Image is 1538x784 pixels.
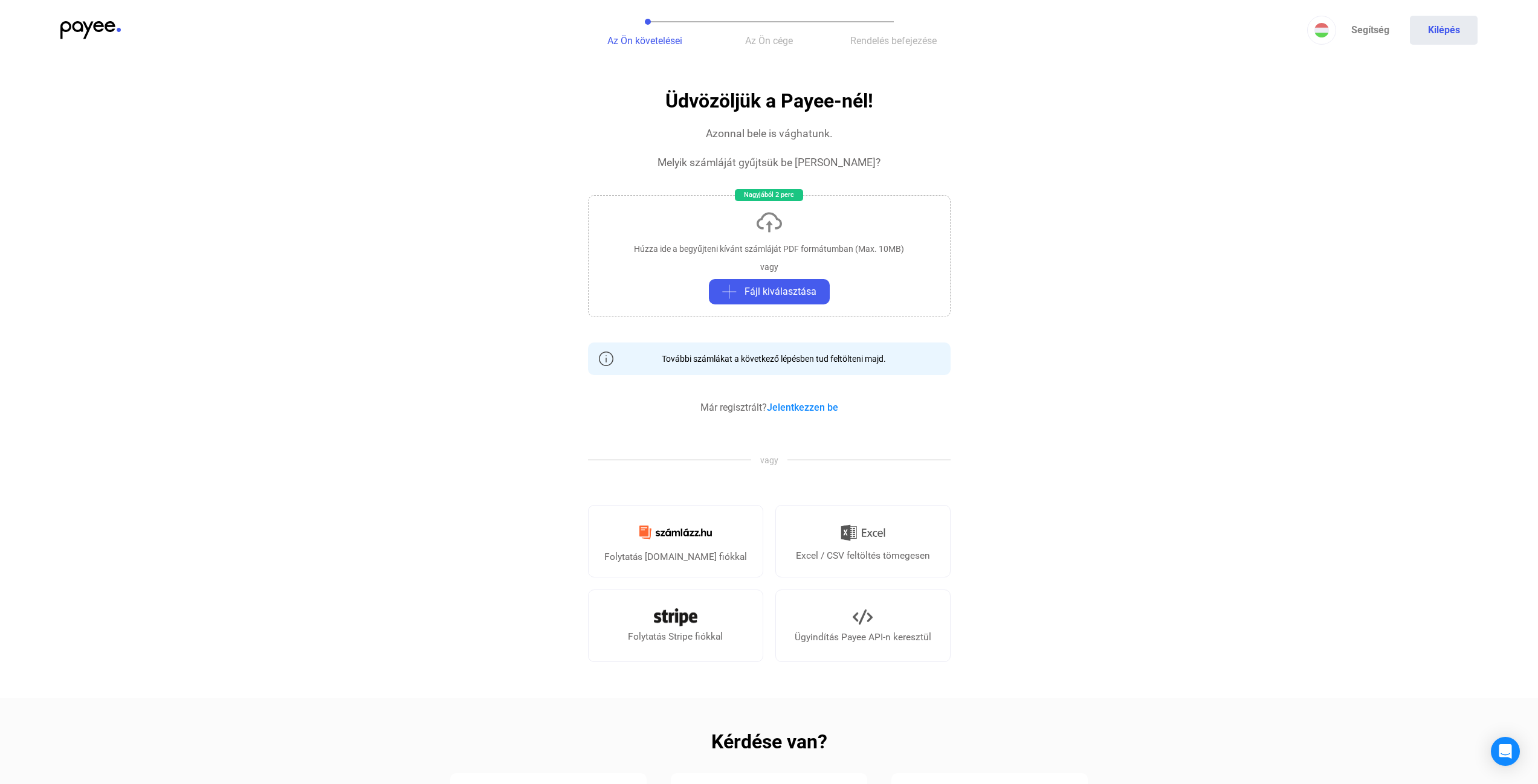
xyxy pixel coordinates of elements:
button: Kilépés [1410,16,1478,45]
a: Folytatás [DOMAIN_NAME] fiókkal [588,505,763,577]
img: Számlázz.hu [632,518,719,547]
div: Excel / CSV feltöltés tömegesen [796,548,930,563]
img: info-grey-outline [599,352,613,366]
img: HU [1314,23,1329,37]
button: plus-greyFájl kiválasztása [709,279,830,304]
img: API [853,607,873,627]
span: Fájl kiválasztása [745,284,816,299]
div: Ügyindítás Payee API-n keresztül [795,630,931,644]
div: Melyik számláját gyűjtsük be [PERSON_NAME]? [658,155,880,170]
div: További számlákat a következő lépésben tud feltölteni majd. [653,353,886,365]
span: Az Ön cége [745,35,793,47]
a: Jelentkezzen be [767,402,838,413]
h2: Kérdése van? [711,734,827,749]
div: Nagyjából 2 perc [735,189,803,201]
div: Húzza ide a begyűjteni kívánt számláját PDF formátumban (Max. 10MB) [634,243,904,255]
div: vagy [760,261,778,273]
div: Már regisztrált? [700,400,838,415]
a: Ügyindítás Payee API-n keresztül [775,590,951,662]
div: Folytatás [DOMAIN_NAME] fiókkal [604,550,747,564]
a: Folytatás Stripe fiókkal [588,590,763,662]
span: Rendelés befejezése [850,35,937,47]
img: plus-grey [722,284,737,299]
h1: Üdvözöljük a Payee-nél! [665,91,873,112]
img: payee-logo [60,21,121,39]
div: Open Intercom Messenger [1491,737,1520,766]
div: Folytatás Stripe fiókkal [628,629,723,644]
button: HU [1307,16,1336,45]
a: Excel / CSV feltöltés tömegesen [775,505,951,577]
img: Excel [841,520,885,545]
span: Az Ön követelései [607,35,682,47]
img: Stripe [654,608,697,626]
div: Azonnal bele is vághatunk. [706,126,833,141]
a: Segítség [1336,16,1404,45]
img: upload-cloud [755,208,784,237]
span: vagy [751,454,787,466]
